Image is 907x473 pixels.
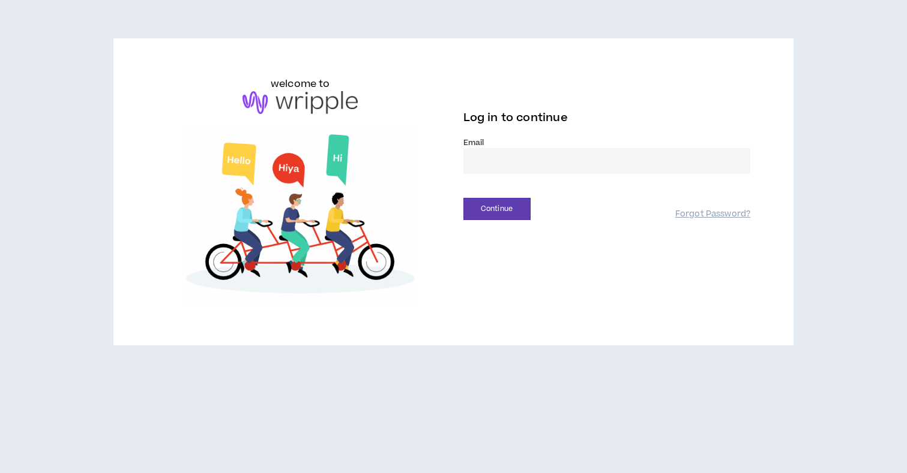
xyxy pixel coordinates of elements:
[243,91,358,114] img: logo-brand.png
[271,77,330,91] h6: welcome to
[463,198,531,220] button: Continue
[463,110,568,125] span: Log in to continue
[675,209,750,220] a: Forgot Password?
[463,137,751,148] label: Email
[157,126,444,308] img: Welcome to Wripple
